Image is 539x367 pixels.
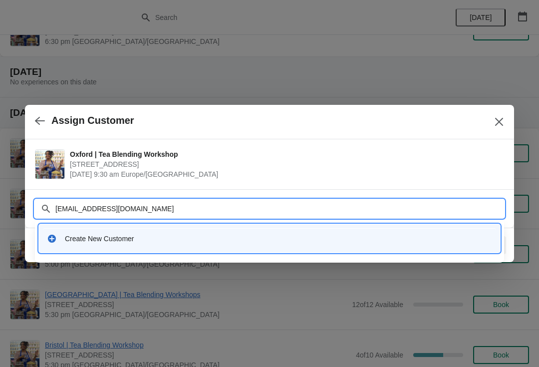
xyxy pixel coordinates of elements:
span: [STREET_ADDRESS] [70,159,499,169]
img: Oxford | Tea Blending Workshop | 23 High Street, Oxford, OX1 4AH | October 12 | 9:30 am Europe/Lo... [35,150,64,179]
span: Oxford | Tea Blending Workshop [70,149,499,159]
h2: Assign Customer [51,115,134,126]
button: Close [490,113,508,131]
span: [DATE] 9:30 am Europe/[GEOGRAPHIC_DATA] [70,169,499,179]
div: Create New Customer [65,234,492,244]
input: Search customer name or email [55,200,504,218]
